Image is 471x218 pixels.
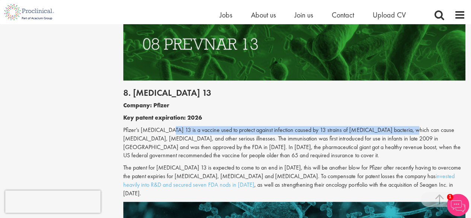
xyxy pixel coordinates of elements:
a: Jobs [220,10,232,20]
p: The patent for [MEDICAL_DATA] 13 is expected to come to an end in [DATE], this will be another bl... [123,164,465,198]
a: Contact [332,10,354,20]
img: Drugs with patents due to expire Prevnar 13 [123,7,465,80]
a: About us [251,10,276,20]
a: Join us [295,10,313,20]
a: Upload CV [373,10,406,20]
img: Chatbot [447,194,469,216]
h2: 8. [MEDICAL_DATA] 13 [123,88,465,98]
a: invested heavily into R&D and secured seven FDA nods in [DATE] [123,172,454,189]
span: 1 [447,194,453,200]
p: Pfizer’s [MEDICAL_DATA] 13 is a vaccine used to protect against infection caused by 13 strains of... [123,126,465,160]
iframe: reCAPTCHA [5,190,101,213]
b: Key patent expiration: 2026 [123,114,202,121]
b: Company: Pfizer [123,101,169,109]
